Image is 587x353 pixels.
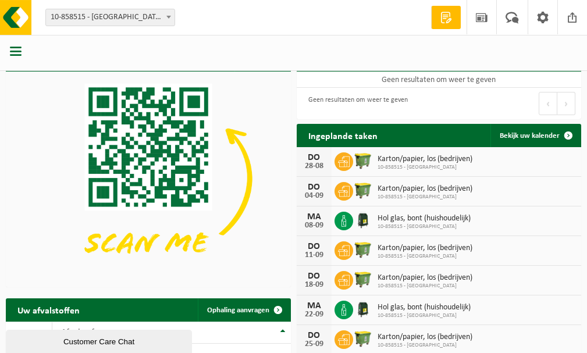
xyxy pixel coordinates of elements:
[207,306,269,314] span: Ophaling aanvragen
[353,299,373,319] img: CR-HR-1C-1000-PES-01
[353,269,373,289] img: WB-1100-HPE-GN-50
[297,124,389,147] h2: Ingeplande taken
[303,222,326,230] div: 08-09
[378,164,472,171] span: 10-858515 - [GEOGRAPHIC_DATA]
[303,331,326,340] div: DO
[45,9,175,26] span: 10-858515 - ZWAANHOF - KOMEN
[303,162,326,170] div: 28-08
[303,153,326,162] div: DO
[378,155,472,164] span: Karton/papier, los (bedrijven)
[303,183,326,192] div: DO
[378,223,471,230] span: 10-858515 - [GEOGRAPHIC_DATA]
[303,281,326,289] div: 18-09
[557,92,575,115] button: Next
[353,180,373,200] img: WB-1100-HPE-GN-50
[378,283,472,290] span: 10-858515 - [GEOGRAPHIC_DATA]
[490,124,580,147] a: Bekijk uw kalender
[539,92,557,115] button: Previous
[353,240,373,259] img: WB-1100-HPE-GN-50
[6,298,91,321] h2: Uw afvalstoffen
[303,192,326,200] div: 04-09
[353,210,373,230] img: CR-HR-1C-1000-PES-01
[378,194,472,201] span: 10-858515 - [GEOGRAPHIC_DATA]
[378,214,471,223] span: Hol glas, bont (huishoudelijk)
[303,301,326,311] div: MA
[6,327,194,353] iframe: chat widget
[303,272,326,281] div: DO
[378,244,472,253] span: Karton/papier, los (bedrijven)
[303,311,326,319] div: 22-09
[378,184,472,194] span: Karton/papier, los (bedrijven)
[46,9,175,26] span: 10-858515 - ZWAANHOF - KOMEN
[303,242,326,251] div: DO
[198,298,290,322] a: Ophaling aanvragen
[378,312,471,319] span: 10-858515 - [GEOGRAPHIC_DATA]
[6,72,291,285] img: Download de VHEPlus App
[353,329,373,348] img: WB-1100-HPE-GN-50
[303,212,326,222] div: MA
[297,72,582,88] td: Geen resultaten om weer te geven
[378,253,472,260] span: 10-858515 - [GEOGRAPHIC_DATA]
[353,151,373,170] img: WB-1100-HPE-GN-50
[303,91,408,116] div: Geen resultaten om weer te geven
[303,340,326,348] div: 25-09
[303,251,326,259] div: 11-09
[378,303,471,312] span: Hol glas, bont (huishoudelijk)
[500,132,560,140] span: Bekijk uw kalender
[378,273,472,283] span: Karton/papier, los (bedrijven)
[378,333,472,342] span: Karton/papier, los (bedrijven)
[378,342,472,349] span: 10-858515 - [GEOGRAPHIC_DATA]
